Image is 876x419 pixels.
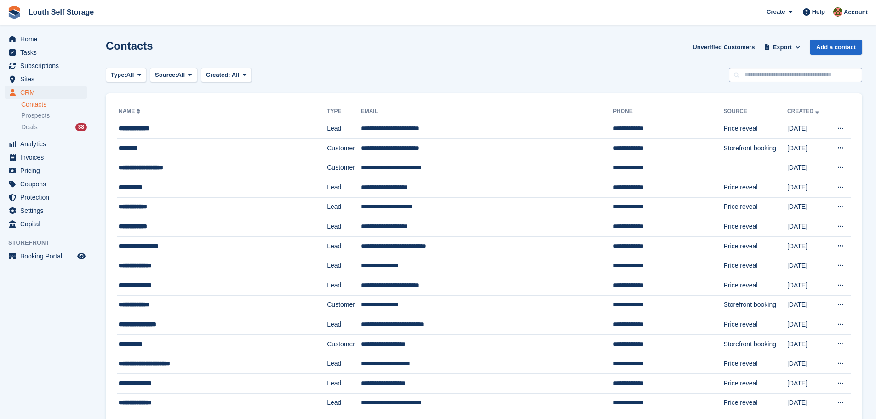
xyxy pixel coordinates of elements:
th: Email [361,104,613,119]
th: Phone [613,104,723,119]
span: Tasks [20,46,75,59]
a: menu [5,250,87,263]
td: [DATE] [787,295,828,315]
td: Customer [327,138,361,158]
span: Capital [20,218,75,230]
td: Price reveal [724,217,787,237]
button: Type: All [106,68,146,83]
span: Created: [206,71,230,78]
a: menu [5,73,87,86]
span: All [232,71,240,78]
td: Lead [327,354,361,374]
td: [DATE] [787,393,828,413]
img: Andy Smith [833,7,842,17]
a: Deals 38 [21,122,87,132]
span: Analytics [20,138,75,150]
td: Price reveal [724,276,787,295]
span: All [177,70,185,80]
span: Home [20,33,75,46]
a: menu [5,204,87,217]
td: [DATE] [787,334,828,354]
td: Lead [327,197,361,217]
td: Price reveal [724,354,787,374]
span: CRM [20,86,75,99]
td: Storefront booking [724,334,787,354]
a: menu [5,151,87,164]
td: Customer [327,158,361,178]
td: [DATE] [787,315,828,335]
a: Louth Self Storage [25,5,97,20]
a: Unverified Customers [689,40,758,55]
td: Price reveal [724,315,787,335]
td: Lead [327,217,361,237]
td: Price reveal [724,119,787,139]
a: menu [5,164,87,177]
span: Storefront [8,238,92,247]
span: Booking Portal [20,250,75,263]
td: [DATE] [787,354,828,374]
td: [DATE] [787,119,828,139]
span: Sites [20,73,75,86]
a: menu [5,46,87,59]
td: [DATE] [787,256,828,276]
td: Lead [327,236,361,256]
td: Price reveal [724,236,787,256]
td: Price reveal [724,178,787,197]
button: Source: All [150,68,197,83]
span: Protection [20,191,75,204]
span: Help [812,7,825,17]
button: Export [762,40,802,55]
th: Type [327,104,361,119]
div: 38 [75,123,87,131]
span: Prospects [21,111,50,120]
a: Preview store [76,251,87,262]
span: Deals [21,123,38,132]
a: Prospects [21,111,87,121]
td: [DATE] [787,178,828,197]
a: Name [119,108,142,115]
th: Source [724,104,787,119]
td: Lead [327,393,361,413]
td: [DATE] [787,373,828,393]
span: All [126,70,134,80]
td: [DATE] [787,158,828,178]
span: Source: [155,70,177,80]
a: Add a contact [810,40,862,55]
td: Lead [327,315,361,335]
td: [DATE] [787,197,828,217]
a: menu [5,86,87,99]
td: Customer [327,295,361,315]
a: Contacts [21,100,87,109]
a: menu [5,138,87,150]
td: Lead [327,178,361,197]
span: Type: [111,70,126,80]
td: Customer [327,334,361,354]
span: Coupons [20,178,75,190]
a: Created [787,108,821,115]
td: Price reveal [724,256,787,276]
span: Settings [20,204,75,217]
span: Create [767,7,785,17]
a: menu [5,191,87,204]
h1: Contacts [106,40,153,52]
img: stora-icon-8386f47178a22dfd0bd8f6a31ec36ba5ce8667c1dd55bd0f319d3a0aa187defe.svg [7,6,21,19]
span: Pricing [20,164,75,177]
button: Created: All [201,68,252,83]
a: menu [5,59,87,72]
td: [DATE] [787,217,828,237]
td: Storefront booking [724,295,787,315]
span: Invoices [20,151,75,164]
span: Account [844,8,868,17]
td: Price reveal [724,373,787,393]
td: Price reveal [724,393,787,413]
span: Subscriptions [20,59,75,72]
td: Lead [327,373,361,393]
td: Price reveal [724,197,787,217]
td: Lead [327,256,361,276]
span: Export [773,43,792,52]
td: [DATE] [787,236,828,256]
td: Lead [327,276,361,295]
a: menu [5,218,87,230]
td: [DATE] [787,138,828,158]
a: menu [5,178,87,190]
